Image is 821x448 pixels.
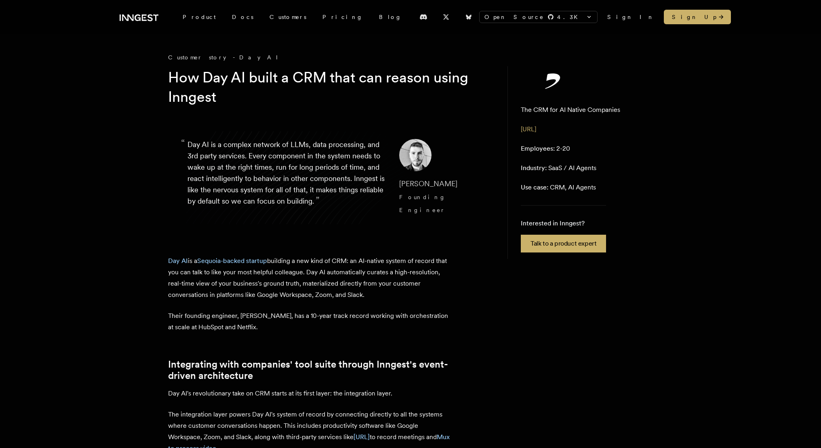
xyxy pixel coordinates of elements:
img: Day AI's logo [521,73,585,89]
a: Bluesky [460,11,478,23]
a: [URL] [354,433,370,441]
img: Image of Erik Munson [399,139,432,171]
p: CRM, AI Agents [521,183,596,192]
span: Founding Engineer [399,194,446,213]
p: Day AI is a complex network of LLMs, data processing, and 3rd party services. Every component in ... [187,139,386,217]
span: Industry: [521,164,547,172]
span: “ [181,141,185,145]
span: Use case: [521,183,548,191]
p: Interested in Inngest? [521,219,606,228]
a: Customers [261,10,314,24]
a: Discord [415,11,432,23]
a: Docs [224,10,261,24]
div: Customer story - Day AI [168,53,491,61]
a: Blog [371,10,410,24]
a: Pricing [314,10,371,24]
span: [PERSON_NAME] [399,179,457,188]
p: Their founding engineer, [PERSON_NAME], has a 10-year track record working with orchestration at ... [168,310,451,333]
a: X [437,11,455,23]
span: Employees: [521,145,555,152]
a: Sign Up [664,10,731,24]
a: [URL] [521,125,536,133]
span: Open Source [484,13,544,21]
p: 2-20 [521,144,570,154]
span: 4.3 K [557,13,583,21]
a: Sequoia-backed startup [197,257,267,265]
p: is a building a new kind of CRM: an AI-native system of record that you can talk to like your mos... [168,255,451,301]
p: SaaS / AI Agents [521,163,596,173]
p: Day AI's revolutionary take on CRM starts at its first layer: the integration layer. [168,388,451,399]
a: Sign In [607,13,654,21]
div: Product [175,10,224,24]
a: Integrating with companies' tool suite through Inngest's event-driven architecture [168,359,451,381]
p: The CRM for AI Native Companies [521,105,620,115]
h1: How Day AI built a CRM that can reason using Inngest [168,68,478,107]
span: ” [316,194,320,206]
a: Day AI [168,257,188,265]
a: Talk to a product expert [521,235,606,252]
